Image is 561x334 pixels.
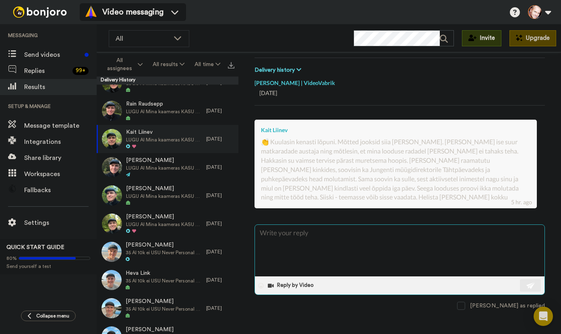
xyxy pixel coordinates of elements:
[226,58,237,71] button: Export all results that match these filters now.
[190,57,226,72] button: All time
[102,6,164,18] span: Video messaging
[102,101,122,121] img: 7c621f64-513a-4fbe-abe5-ab97e81f5737-thumb.jpg
[267,280,316,292] button: Reply by Video
[102,157,122,177] img: 00439f43-4b47-4a9f-a043-28f0d964f403-thumb.jpg
[126,193,202,199] span: LUGU AI Mina kaameras KASU 5 klienti Okt RISKIVABA
[462,30,501,46] button: Invite
[126,221,202,228] span: LUGU AI Mina kaameras KASU 5 klienti Okt RISKIVABA
[24,50,81,60] span: Send videos
[72,67,89,75] div: 99 +
[101,270,122,290] img: 3fd38368-96af-4c6f-8e89-9cdf94c35eba-thumb.jpg
[97,238,238,266] a: [PERSON_NAME]35 AI 10k ei USU Never Personal Paring EI KUKU MYYK KORDUV Side [PERSON_NAME] filmin...
[116,34,170,44] span: All
[261,126,530,134] div: Kait Liinev
[126,241,202,249] span: [PERSON_NAME]
[126,278,202,284] span: 35 AI 10k ei USU Never Personal Paring EI KUKU MYYK KORDUV Side [PERSON_NAME] filmin VideoVabrik ...
[206,305,234,311] div: [DATE]
[147,57,189,72] button: All results
[126,326,202,334] span: [PERSON_NAME]
[509,30,556,46] button: Upgrade
[126,213,202,221] span: [PERSON_NAME]
[24,153,97,163] span: Share library
[97,294,238,322] a: [PERSON_NAME]35 AI 10k ei USU Never Personal Paring EI KUKU MYYK KORDUV Side [PERSON_NAME] filmin...
[470,302,545,310] div: [PERSON_NAME] as replied
[6,263,90,270] span: Send yourself a test
[126,249,202,256] span: 35 AI 10k ei USU Never Personal Paring EI KUKU MYYK KORDUV Side [PERSON_NAME] filmin VideoVabrik ...
[126,185,202,193] span: [PERSON_NAME]
[97,97,238,125] a: Rain RaudseppLUGU AI Mina kaameras KASU 5 klienti Okt RISKIVABA[DATE]
[101,298,122,318] img: 4b376f63-ba91-4da4-a134-c49fbcf0410f-thumb.jpg
[24,185,97,195] span: Fallbacks
[24,121,97,131] span: Message template
[255,66,304,75] button: Delivery history
[126,137,202,143] span: LUGU AI Mina kaameras KASU 5 klienti Okt RISKIVABA
[24,169,97,179] span: Workspaces
[259,89,540,97] div: [DATE]
[85,6,97,19] img: vm-color.svg
[24,66,69,76] span: Replies
[97,266,238,294] a: Heva Link35 AI 10k ei USU Never Personal Paring EI KUKU MYYK KORDUV Side [PERSON_NAME] filmin Vid...
[206,136,234,142] div: [DATE]
[228,62,234,68] img: export.svg
[126,270,202,278] span: Heva Link
[206,164,234,170] div: [DATE]
[97,125,238,153] a: Kait LiinevLUGU AI Mina kaameras KASU 5 klienti Okt RISKIVABA[DATE]
[126,298,202,306] span: [PERSON_NAME]
[526,282,535,289] img: send-white.svg
[534,307,553,326] div: Open Intercom Messenger
[126,100,202,108] span: Rain Raudsepp
[206,192,234,199] div: [DATE]
[255,75,545,87] div: [PERSON_NAME] | VideoVabrik
[6,255,17,261] span: 80%
[10,6,70,18] img: bj-logo-header-white.svg
[126,306,202,312] span: 35 AI 10k ei USU Never Personal Paring EI KUKU MYYK KORDUV Side [PERSON_NAME] filmin VideoVabrik ...
[98,53,147,76] button: All assignees
[104,56,136,73] span: All assignees
[126,165,202,171] span: LUGU AI Mina kaameras KASU 5 klienti Okt RISKIVABA
[24,82,97,92] span: Results
[97,153,238,181] a: [PERSON_NAME]LUGU AI Mina kaameras KASU 5 klienti Okt RISKIVABA[DATE]
[6,245,64,250] span: QUICK START GUIDE
[97,210,238,238] a: [PERSON_NAME]LUGU AI Mina kaameras KASU 5 klienti Okt RISKIVABA[DATE]
[97,181,238,210] a: [PERSON_NAME]LUGU AI Mina kaameras KASU 5 klienti Okt RISKIVABA[DATE]
[206,220,234,227] div: [DATE]
[102,185,122,205] img: 2de6bae3-0c46-42b3-95ed-5b6d7539fb4b-thumb.jpg
[126,157,202,165] span: [PERSON_NAME]
[206,277,234,283] div: [DATE]
[511,198,532,206] div: 5 hr. ago
[102,214,122,234] img: f6f0d2db-5f1e-49a8-b8f3-383b161e03f5-thumb.jpg
[101,242,122,262] img: 0d5cc6bd-543f-472a-9cb0-678c2b21652a-thumb.jpg
[206,249,234,255] div: [DATE]
[126,129,202,137] span: Kait Liinev
[261,137,530,202] div: 👏 Kuulasin kenasti lõpuni. Mõtted jooksid siia [PERSON_NAME]. [PERSON_NAME] ise suur matkaradade ...
[206,108,234,114] div: [DATE]
[24,137,97,147] span: Integrations
[102,129,122,149] img: 8a88f9e8-03cd-4b32-b05b-e293b319a161-thumb.jpg
[97,77,238,85] div: Delivery History
[21,311,76,321] button: Collapse menu
[126,108,202,115] span: LUGU AI Mina kaameras KASU 5 klienti Okt RISKIVABA
[24,218,97,228] span: Settings
[36,313,69,319] span: Collapse menu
